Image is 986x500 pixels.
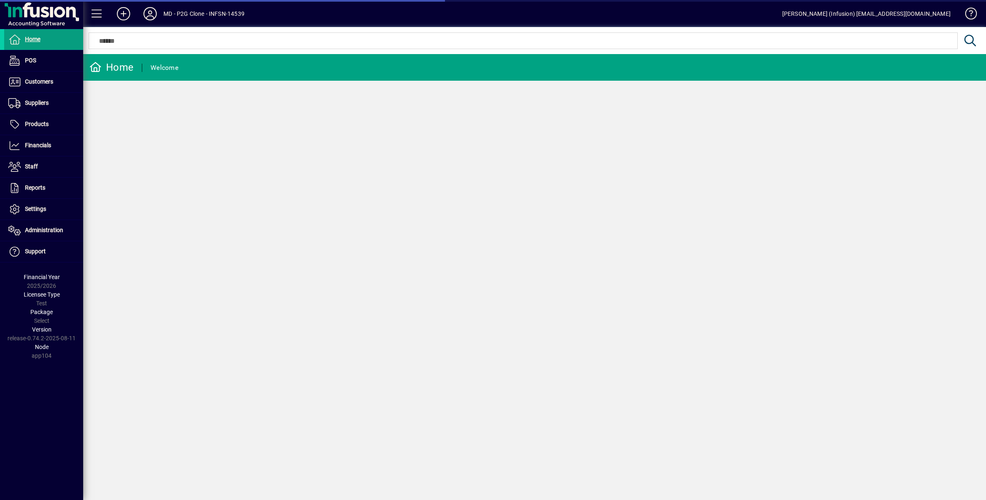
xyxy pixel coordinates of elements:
[4,72,83,92] a: Customers
[25,36,40,42] span: Home
[4,241,83,262] a: Support
[4,178,83,198] a: Reports
[24,274,60,280] span: Financial Year
[4,135,83,156] a: Financials
[25,227,63,233] span: Administration
[32,326,52,333] span: Version
[4,220,83,241] a: Administration
[25,57,36,64] span: POS
[25,248,46,255] span: Support
[89,61,133,74] div: Home
[782,7,951,20] div: [PERSON_NAME] (Infusion) [EMAIL_ADDRESS][DOMAIN_NAME]
[25,184,45,191] span: Reports
[4,93,83,114] a: Suppliers
[151,61,178,74] div: Welcome
[137,6,163,21] button: Profile
[4,50,83,71] a: POS
[25,78,53,85] span: Customers
[25,99,49,106] span: Suppliers
[4,156,83,177] a: Staff
[4,199,83,220] a: Settings
[110,6,137,21] button: Add
[25,163,38,170] span: Staff
[35,344,49,350] span: Node
[25,121,49,127] span: Products
[4,114,83,135] a: Products
[24,291,60,298] span: Licensee Type
[30,309,53,315] span: Package
[163,7,245,20] div: MD - P2G Clone - INFSN-14539
[25,205,46,212] span: Settings
[25,142,51,149] span: Financials
[959,2,976,29] a: Knowledge Base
